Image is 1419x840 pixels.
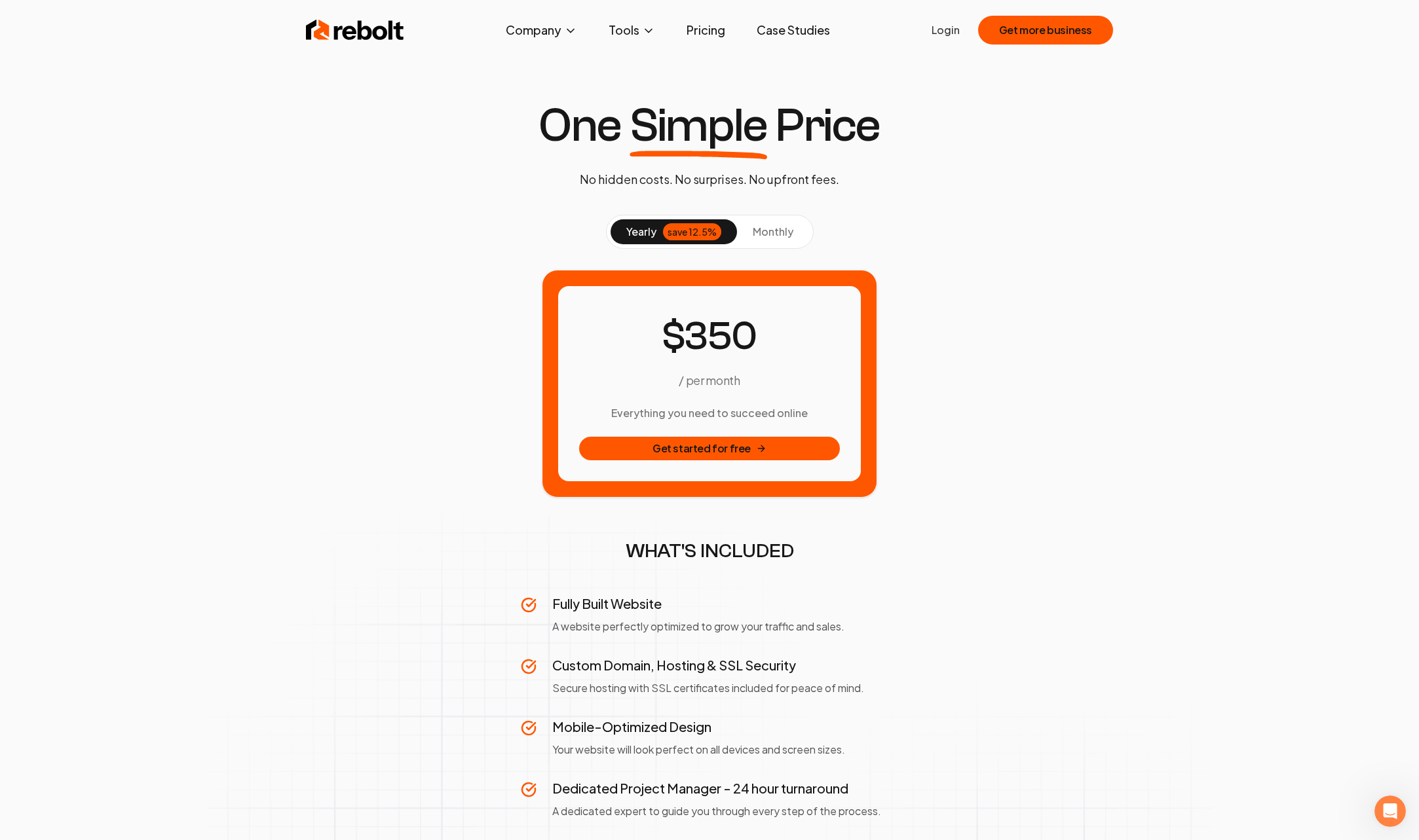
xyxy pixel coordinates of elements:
h3: Everything you need to succeed online [579,405,840,421]
a: Pricing [676,17,736,43]
div: save 12.5% [663,223,721,240]
iframe: Intercom live chat [1374,795,1406,827]
p: / per month [679,371,740,390]
p: A dedicated expert to guide you through every step of the process. [552,803,898,820]
h1: One Price [539,102,880,149]
button: Get more business [978,16,1113,45]
p: Your website will look perfect on all devices and screen sizes. [552,741,898,758]
h3: Custom Domain, Hosting & SSL Security [552,656,898,674]
a: Case Studies [746,17,841,43]
button: Company [495,17,588,43]
h3: Dedicated Project Manager - 24 hour turnaround [552,779,898,797]
h3: Fully Built Website [552,594,898,613]
button: yearlysave 12.5% [611,219,737,244]
a: Login [932,22,960,38]
p: Secure hosting with SSL certificates included for peace of mind. [552,680,898,697]
p: A website perfectly optimized to grow your traffic and sales. [552,618,898,635]
span: monthly [753,225,793,238]
span: yearly [626,224,656,240]
img: Rebolt Logo [306,17,404,43]
button: monthly [737,219,809,244]
span: Simple [630,102,767,149]
h3: Mobile-Optimized Design [552,718,898,736]
button: Get started for free [579,437,840,460]
button: Tools [598,17,666,43]
h2: WHAT'S INCLUDED [521,539,898,563]
p: No hidden costs. No surprises. No upfront fees. [580,170,839,189]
